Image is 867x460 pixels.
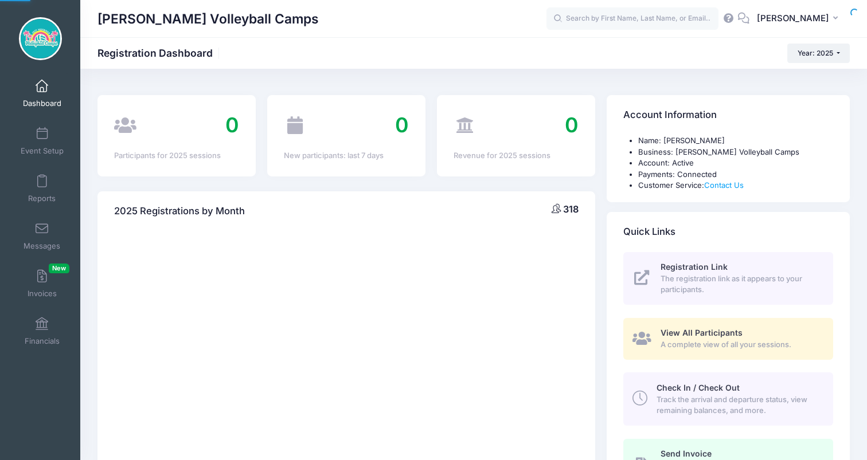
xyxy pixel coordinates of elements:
[657,394,820,416] span: Track the arrival and departure status, view remaining balances, and more.
[661,328,743,337] span: View All Participants
[284,150,409,162] div: New participants: last 7 days
[23,99,61,108] span: Dashboard
[638,169,833,180] li: Payments: Connected
[638,135,833,147] li: Name: [PERSON_NAME]
[49,264,69,273] span: New
[563,203,579,215] span: 318
[114,195,245,227] h4: 2025 Registrations by Month
[28,289,57,298] span: Invoices
[15,168,69,209] a: Reports
[623,215,675,248] h4: Quick Links
[623,99,717,132] h4: Account Information
[749,6,850,32] button: [PERSON_NAME]
[661,449,712,458] span: Send Invoice
[19,17,62,60] img: Jeff Huebner Volleyball Camps
[623,372,833,425] a: Check In / Check Out Track the arrival and departure status, view remaining balances, and more.
[623,252,833,305] a: Registration Link The registration link as it appears to your participants.
[28,194,56,203] span: Reports
[25,336,60,346] span: Financials
[623,318,833,360] a: View All Participants A complete view of all your sessions.
[546,7,718,30] input: Search by First Name, Last Name, or Email...
[24,241,60,251] span: Messages
[638,147,833,158] li: Business: [PERSON_NAME] Volleyball Camps
[661,339,820,351] span: A complete view of all your sessions.
[757,12,829,25] span: [PERSON_NAME]
[114,150,239,162] div: Participants for 2025 sessions
[798,49,833,57] span: Year: 2025
[661,262,728,272] span: Registration Link
[395,112,409,137] span: 0
[454,150,579,162] div: Revenue for 2025 sessions
[15,216,69,256] a: Messages
[21,146,64,156] span: Event Setup
[97,6,319,32] h1: [PERSON_NAME] Volleyball Camps
[15,73,69,113] a: Dashboard
[225,112,239,137] span: 0
[661,273,820,296] span: The registration link as it appears to your participants.
[565,112,579,137] span: 0
[15,264,69,304] a: InvoicesNew
[15,121,69,161] a: Event Setup
[638,180,833,191] li: Customer Service:
[704,180,744,190] a: Contact Us
[638,158,833,169] li: Account: Active
[787,44,850,63] button: Year: 2025
[97,47,222,59] h1: Registration Dashboard
[15,311,69,351] a: Financials
[657,383,740,392] span: Check In / Check Out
